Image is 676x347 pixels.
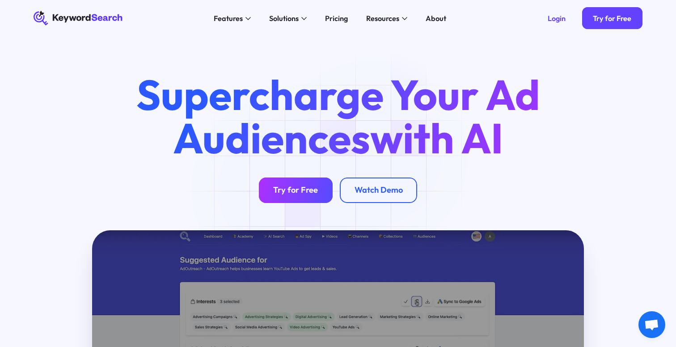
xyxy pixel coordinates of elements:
div: Try for Free [593,14,631,23]
a: Try for Free [582,7,642,29]
a: Pricing [320,11,353,25]
a: Try for Free [259,178,333,203]
a: Login [537,7,577,29]
div: Solutions [269,13,299,24]
a: Open chat [638,311,665,338]
span: with AI [370,111,503,164]
div: Features [214,13,243,24]
div: Pricing [325,13,348,24]
div: Watch Demo [355,185,403,195]
h1: Supercharge Your Ad Audiences [119,73,557,159]
div: About [426,13,446,24]
div: Try for Free [273,185,318,195]
div: Login [548,14,566,23]
a: About [420,11,452,25]
div: Resources [366,13,399,24]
